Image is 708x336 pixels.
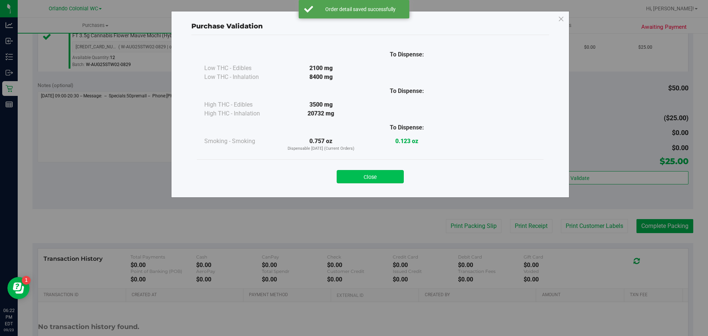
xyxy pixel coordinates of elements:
[204,100,278,109] div: High THC - Edibles
[278,73,364,82] div: 8400 mg
[317,6,404,13] div: Order detail saved successfully
[364,87,450,96] div: To Dispense:
[278,64,364,73] div: 2100 mg
[337,170,404,183] button: Close
[395,138,418,145] strong: 0.123 oz
[278,109,364,118] div: 20732 mg
[22,276,31,285] iframe: Resource center unread badge
[204,73,278,82] div: Low THC - Inhalation
[278,137,364,152] div: 0.757 oz
[204,137,278,146] div: Smoking - Smoking
[191,22,263,30] span: Purchase Validation
[7,277,29,299] iframe: Resource center
[204,64,278,73] div: Low THC - Edibles
[364,123,450,132] div: To Dispense:
[278,100,364,109] div: 3500 mg
[278,146,364,152] p: Dispensable [DATE] (Current Orders)
[204,109,278,118] div: High THC - Inhalation
[364,50,450,59] div: To Dispense:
